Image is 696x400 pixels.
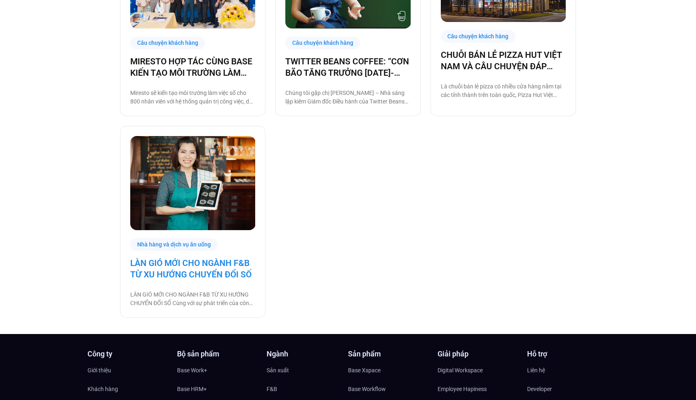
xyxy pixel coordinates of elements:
[527,364,545,376] span: Liên hệ
[438,364,519,376] a: Digital Workspace
[177,383,207,395] span: Base HRM+
[88,383,169,395] a: Khách hàng
[88,364,169,376] a: Giới thiệu
[438,350,519,358] h4: Giải pháp
[348,364,429,376] a: Base Xspace
[130,37,205,49] div: Câu chuyện khách hàng
[130,89,255,106] p: Miresto sẽ kiến tạo môi trường làm việc số cho 800 nhân viên với hệ thống quản trị công việc, dự ...
[527,350,608,358] h4: Hỗ trợ
[88,364,111,376] span: Giới thiệu
[527,364,608,376] a: Liên hệ
[130,257,255,280] a: LÀN GIÓ MỚI CHO NGÀNH F&B TỪ XU HƯỚNG CHUYỂN ĐỔI SỐ
[348,350,429,358] h4: Sản phẩm
[130,290,255,308] p: LÀN GIÓ MỚI CHO NGÀNH F&B TỪ XU HƯỚNG CHUYỂN ĐỔI SỐ Cùng với sự phát triển của công nghệ, xu hướn...
[267,383,348,395] a: F&B
[441,49,566,72] a: CHUỖI BÁN LẺ PIZZA HUT VIỆT NAM VÀ CÂU CHUYỆN ĐÁP ỨNG NHU CẦU TUYỂN DỤNG CÙNG BASE E-HIRING
[441,30,516,43] div: Câu chuyện khách hàng
[441,82,566,99] p: Là chuỗi bán lẻ pizza có nhiều cửa hàng nằm tại các tỉnh thành trên toàn quốc, Pizza Hut Việt Nam...
[527,383,608,395] a: Developer
[285,56,410,79] a: TWITTER BEANS COFFEE: “CƠN BÃO TĂNG TRƯỞNG [DATE]-[DATE] LÀ ĐỘNG LỰC CHUYỂN ĐỔI SỐ”
[267,364,348,376] a: Sản xuất
[267,364,289,376] span: Sản xuất
[177,364,207,376] span: Base Work+
[177,383,258,395] a: Base HRM+
[267,350,348,358] h4: Ngành
[130,238,218,251] div: Nhà hàng và dịch vụ ăn uống
[438,383,487,395] span: Employee Hapiness
[267,383,277,395] span: F&B
[285,89,410,106] p: Chúng tôi gặp chị [PERSON_NAME] – Nhà sáng lập kiêm Giám đốc Điều hành của Twitter Beans Coffee t...
[88,350,169,358] h4: Công ty
[177,364,258,376] a: Base Work+
[88,383,118,395] span: Khách hàng
[438,383,519,395] a: Employee Hapiness
[130,56,255,79] a: MIRESTO HỢP TÁC CÙNG BASE KIẾN TẠO MÔI TRƯỜNG LÀM VIỆC SỐ
[348,383,386,395] span: Base Workflow
[177,350,258,358] h4: Bộ sản phẩm
[285,37,360,49] div: Câu chuyện khách hàng
[348,364,381,376] span: Base Xspace
[527,383,552,395] span: Developer
[348,383,429,395] a: Base Workflow
[438,364,483,376] span: Digital Workspace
